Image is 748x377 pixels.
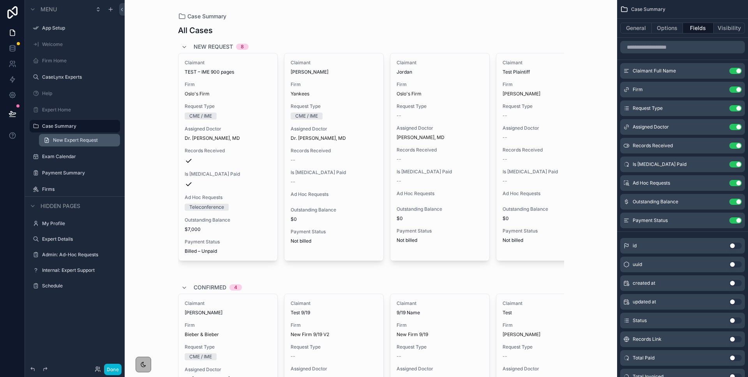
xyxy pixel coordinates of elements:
[652,23,683,33] button: Options
[42,220,118,227] label: My Profile
[53,137,98,143] span: New Expert Request
[42,236,118,242] label: Expert Details
[633,299,656,305] span: updated at
[683,23,714,33] button: Fields
[714,23,745,33] button: Visibility
[633,261,642,268] span: uuid
[633,86,643,93] span: Firm
[633,355,654,361] span: Total Paid
[633,243,637,249] span: id
[42,107,118,113] label: Expert Home
[633,180,670,186] span: Ad Hoc Requests
[41,202,80,210] span: Hidden pages
[42,41,118,48] label: Welcome
[633,280,655,286] span: created at
[633,124,669,130] span: Assigned Doctor
[41,5,57,13] span: Menu
[42,25,118,31] label: App Setup
[633,199,678,205] span: Outstanding Balance
[42,186,118,192] label: Firms
[42,267,118,273] label: Internal: Expert Support
[633,68,676,74] span: Claimant Full Name
[39,134,120,146] a: New Expert Request
[104,364,122,375] button: Done
[42,153,118,160] label: Exam Calendar
[42,58,118,64] label: Firm Home
[42,252,118,258] label: Admin: Ad-Hoc Requests
[631,6,665,12] span: Case Summary
[633,217,668,224] span: Payment Status
[633,105,663,111] span: Request Type
[42,170,118,176] label: Payment Summary
[633,161,686,167] span: Is [MEDICAL_DATA] Paid
[633,317,647,324] span: Status
[633,336,662,342] span: Records Link
[633,143,673,149] span: Records Received
[42,283,118,289] label: Schedule
[42,74,118,80] label: CaseLynx Experts
[42,123,115,129] label: Case Summary
[620,23,652,33] button: General
[42,90,118,97] label: Help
